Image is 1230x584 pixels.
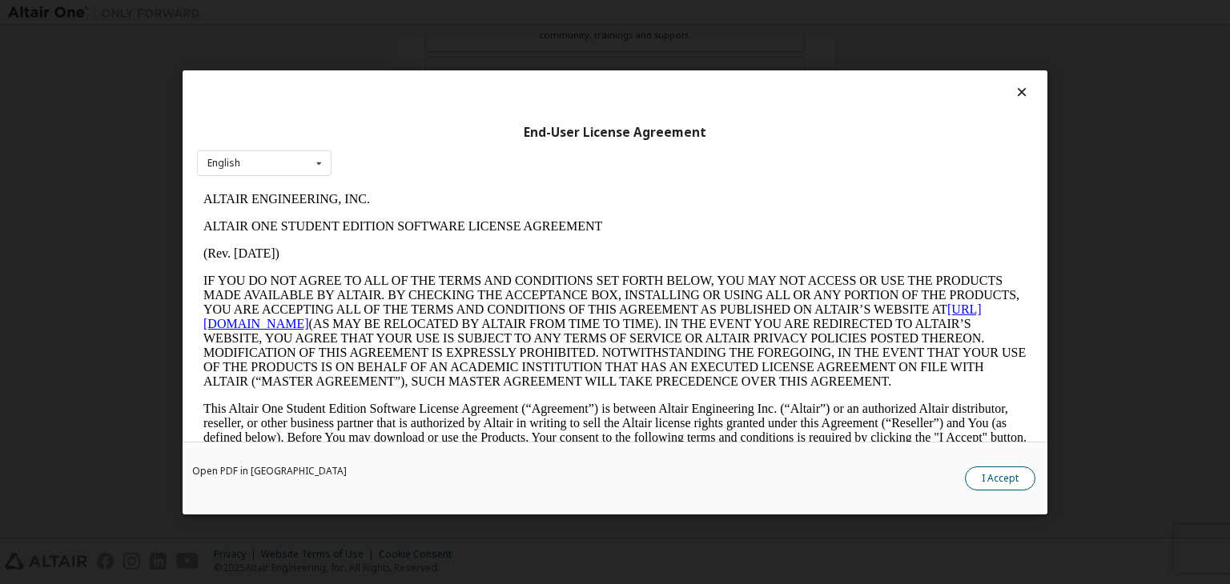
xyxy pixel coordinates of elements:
button: I Accept [965,466,1035,490]
p: This Altair One Student Edition Software License Agreement (“Agreement”) is between Altair Engine... [6,216,830,274]
p: ALTAIR ONE STUDENT EDITION SOFTWARE LICENSE AGREEMENT [6,34,830,48]
a: [URL][DOMAIN_NAME] [6,117,785,145]
p: (Rev. [DATE]) [6,61,830,75]
div: English [207,158,240,168]
p: ALTAIR ENGINEERING, INC. [6,6,830,21]
a: Open PDF in [GEOGRAPHIC_DATA] [192,466,347,476]
p: IF YOU DO NOT AGREE TO ALL OF THE TERMS AND CONDITIONS SET FORTH BELOW, YOU MAY NOT ACCESS OR USE... [6,88,830,203]
div: End-User License Agreement [197,124,1033,140]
